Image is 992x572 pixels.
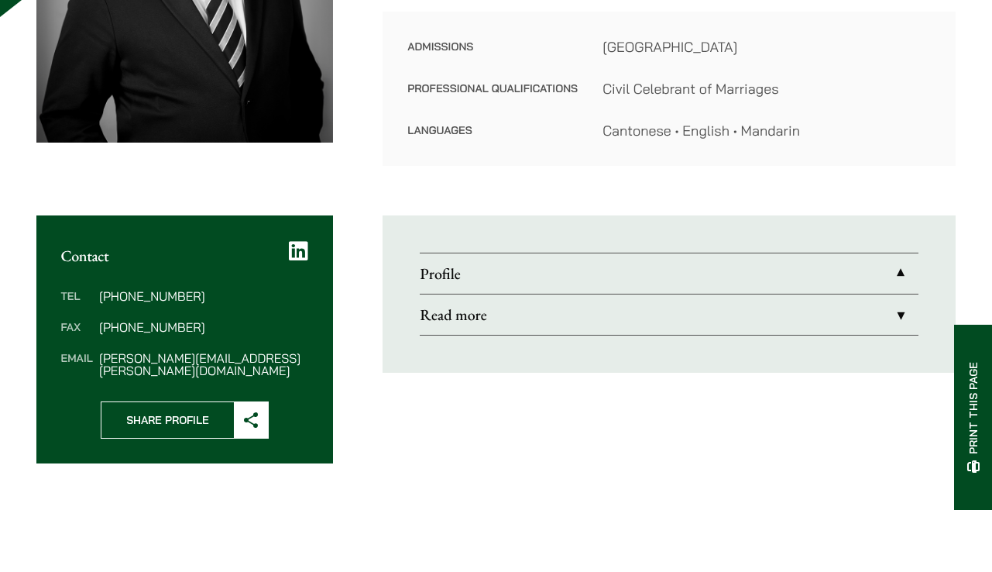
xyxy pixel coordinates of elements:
dt: Fax [61,321,93,352]
a: Read more [420,295,918,335]
a: Profile [420,253,918,294]
dd: [PHONE_NUMBER] [99,290,308,302]
dt: Email [61,352,93,377]
dd: [PERSON_NAME][EMAIL_ADDRESS][PERSON_NAME][DOMAIN_NAME] [99,352,308,377]
dd: Civil Celebrant of Marriages [602,78,931,99]
dt: Tel [61,290,93,321]
dd: Cantonese • English • Mandarin [602,120,931,141]
dd: [PHONE_NUMBER] [99,321,308,333]
dd: [GEOGRAPHIC_DATA] [602,36,931,57]
dt: Admissions [407,36,578,78]
span: Share Profile [101,402,234,438]
h2: Contact [61,246,309,265]
button: Share Profile [101,401,269,439]
dt: Professional Qualifications [407,78,578,120]
dt: Languages [407,120,578,141]
a: LinkedIn [289,240,308,262]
